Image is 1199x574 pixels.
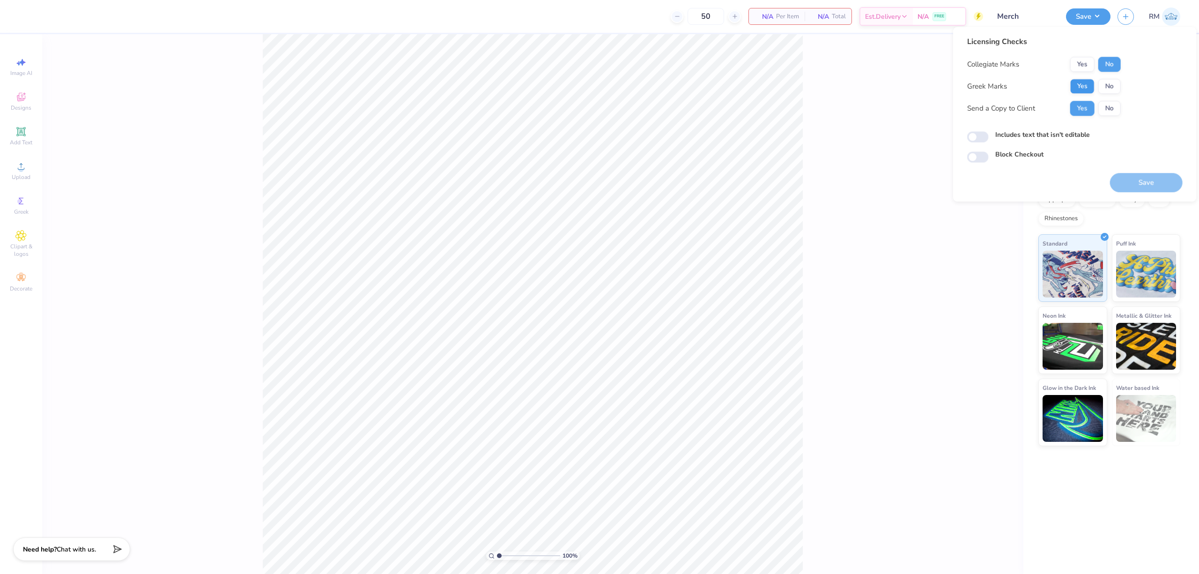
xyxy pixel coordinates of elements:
span: N/A [810,12,829,22]
span: Chat with us. [57,545,96,554]
span: Designs [11,104,31,112]
a: RM [1149,7,1180,26]
div: Collegiate Marks [967,59,1019,70]
strong: Need help? [23,545,57,554]
button: No [1098,79,1121,94]
span: Metallic & Glitter Ink [1116,311,1171,321]
img: Water based Ink [1116,395,1177,442]
span: Image AI [10,69,32,77]
span: Add Text [10,139,32,146]
img: Glow in the Dark Ink [1043,395,1103,442]
span: Water based Ink [1116,383,1159,393]
span: Greek [14,208,29,216]
span: Glow in the Dark Ink [1043,383,1096,393]
img: Standard [1043,251,1103,298]
input: – – [688,8,724,25]
button: Yes [1070,79,1095,94]
span: Est. Delivery [865,12,901,22]
div: Send a Copy to Client [967,103,1035,114]
span: Per Item [776,12,799,22]
span: Decorate [10,285,32,292]
div: Rhinestones [1038,212,1084,226]
span: Standard [1043,239,1067,248]
span: FREE [934,13,944,20]
span: Neon Ink [1043,311,1066,321]
button: No [1098,101,1121,116]
img: Puff Ink [1116,251,1177,298]
button: Yes [1070,57,1095,72]
span: Upload [12,173,30,181]
div: Greek Marks [967,81,1007,92]
img: Ronald Manipon [1162,7,1180,26]
span: N/A [755,12,773,22]
span: Clipart & logos [5,243,37,258]
span: N/A [918,12,929,22]
span: Puff Ink [1116,239,1136,248]
button: No [1098,57,1121,72]
button: Yes [1070,101,1095,116]
input: Untitled Design [990,7,1059,26]
span: RM [1149,11,1160,22]
button: Save [1066,8,1110,25]
span: 100 % [562,552,577,560]
img: Neon Ink [1043,323,1103,370]
img: Metallic & Glitter Ink [1116,323,1177,370]
span: Total [832,12,846,22]
label: Block Checkout [995,150,1044,160]
label: Includes text that isn't editable [995,130,1090,140]
div: Licensing Checks [967,36,1121,47]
